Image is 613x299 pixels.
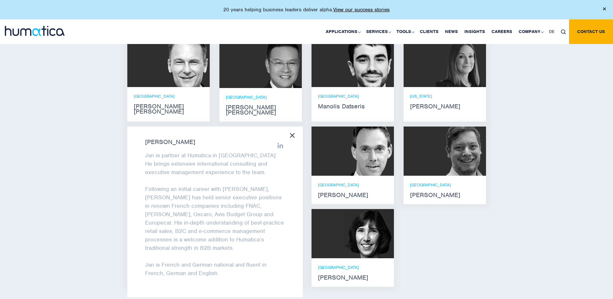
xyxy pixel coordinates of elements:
p: [GEOGRAPHIC_DATA] [318,94,387,99]
p: Jan is partner at Humatica in [GEOGRAPHIC_DATA]. He brings extensive international consulting and... [145,151,285,176]
a: Services [363,19,393,44]
strong: [PERSON_NAME] [PERSON_NAME] [134,104,203,114]
strong: Manolis Datseris [318,104,387,109]
a: View our success stories [333,6,390,13]
img: Melissa Mounce [436,38,486,87]
a: DE [546,19,558,44]
p: 20 years helping business leaders deliver alpha. [223,6,390,13]
img: search_icon [561,29,566,34]
img: Jen Jee Chan [247,38,302,88]
p: [GEOGRAPHIC_DATA] [318,265,387,270]
p: [GEOGRAPHIC_DATA] [226,94,295,100]
img: Andreas Knobloch [344,127,394,176]
strong: [PERSON_NAME] [410,193,480,198]
a: Clients [417,19,442,44]
img: Andros Payne [160,38,210,87]
a: Company [515,19,546,44]
img: Claudio Limacher [436,127,486,176]
p: [US_STATE] [410,94,480,99]
a: Contact us [569,19,613,44]
p: Following an initial career with [PERSON_NAME], [PERSON_NAME] has held senior executive positions... [145,185,285,252]
p: Jan is French and German national and fluent in French, German and English. [145,260,285,277]
strong: [PERSON_NAME] [318,193,387,198]
span: DE [549,29,555,34]
a: Applications [322,19,363,44]
p: [GEOGRAPHIC_DATA] [410,182,480,188]
img: Manolis Datseris [344,38,394,87]
a: Tools [393,19,417,44]
strong: [PERSON_NAME] [145,139,285,145]
a: Careers [488,19,515,44]
p: [GEOGRAPHIC_DATA] [134,94,203,99]
strong: [PERSON_NAME] [410,104,480,109]
p: [GEOGRAPHIC_DATA] [318,182,387,188]
strong: [PERSON_NAME] [318,275,387,280]
img: logo [5,26,65,36]
strong: [PERSON_NAME] [PERSON_NAME] [226,105,295,115]
a: Insights [461,19,488,44]
a: News [442,19,461,44]
img: Karen Wright [344,209,394,258]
